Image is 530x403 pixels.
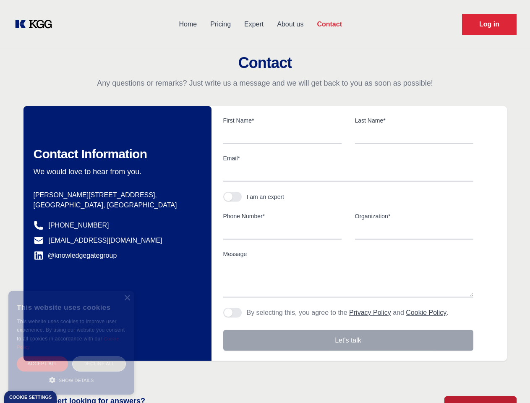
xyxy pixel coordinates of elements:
p: Any questions or remarks? Just write us a message and we will get back to you as soon as possible! [10,78,520,88]
a: Contact [310,13,349,35]
a: Privacy Policy [349,309,391,316]
div: This website uses cookies [17,297,126,317]
a: Cookie Policy [406,309,446,316]
label: Last Name* [355,116,473,125]
a: About us [270,13,310,35]
div: Accept all [17,356,68,371]
button: Let's talk [223,330,473,351]
a: Home [172,13,204,35]
p: [PERSON_NAME][STREET_ADDRESS], [34,190,198,200]
label: Organization* [355,212,473,220]
iframe: Chat Widget [488,363,530,403]
h2: Contact [10,55,520,71]
div: I am an expert [247,193,285,201]
p: [GEOGRAPHIC_DATA], [GEOGRAPHIC_DATA] [34,200,198,210]
div: Decline all [72,356,126,371]
a: Expert [238,13,270,35]
a: [EMAIL_ADDRESS][DOMAIN_NAME] [49,236,162,246]
div: Show details [17,376,126,384]
a: Pricing [204,13,238,35]
a: [PHONE_NUMBER] [49,220,109,230]
div: Cookie settings [9,395,52,400]
h2: Contact Information [34,147,198,162]
a: Cookie Policy [17,336,119,350]
span: Show details [59,378,94,383]
a: @knowledgegategroup [34,251,117,261]
a: Request Demo [462,14,517,35]
label: Email* [223,154,473,162]
p: We would love to hear from you. [34,167,198,177]
div: Close [124,295,130,301]
label: Phone Number* [223,212,342,220]
a: KOL Knowledge Platform: Talk to Key External Experts (KEE) [13,18,59,31]
label: Message [223,250,473,258]
p: By selecting this, you agree to the and . [247,308,449,318]
label: First Name* [223,116,342,125]
span: This website uses cookies to improve user experience. By using our website you consent to all coo... [17,319,125,342]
